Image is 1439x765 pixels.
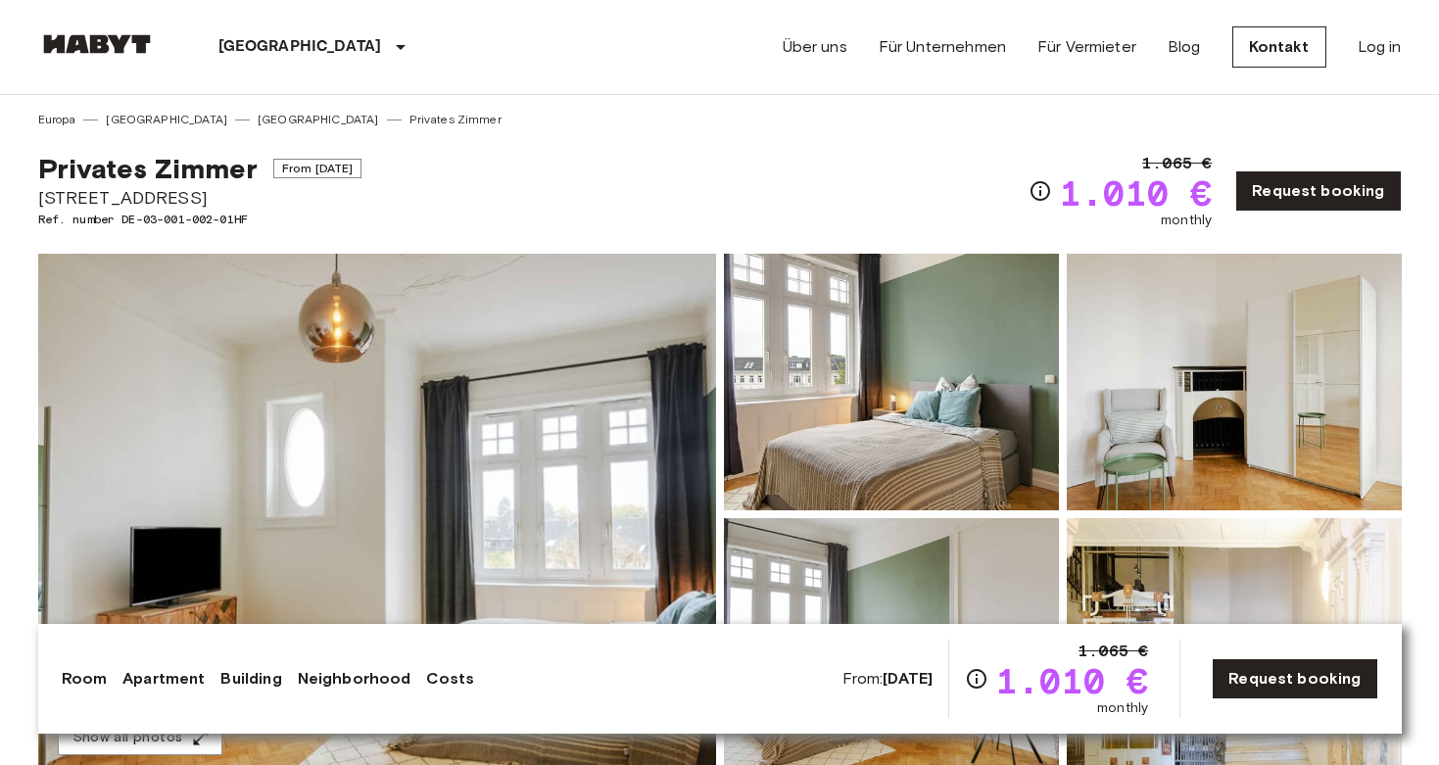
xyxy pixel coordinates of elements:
[1029,179,1052,203] svg: Check cost overview for full price breakdown. Please note that discounts apply to new joiners onl...
[298,667,411,691] a: Neighborhood
[1235,170,1401,212] a: Request booking
[38,111,76,128] a: Europa
[258,111,379,128] a: [GEOGRAPHIC_DATA]
[218,35,382,59] p: [GEOGRAPHIC_DATA]
[220,667,281,691] a: Building
[38,211,362,228] span: Ref. number DE-03-001-002-01HF
[1232,26,1326,68] a: Kontakt
[842,668,934,690] span: From:
[883,669,933,688] b: [DATE]
[1358,35,1402,59] a: Log in
[1161,211,1212,230] span: monthly
[1060,175,1212,211] span: 1.010 €
[38,185,362,211] span: [STREET_ADDRESS]
[409,111,502,128] a: Privates Zimmer
[38,34,156,54] img: Habyt
[1067,254,1402,510] img: Picture of unit DE-03-001-002-01HF
[62,667,108,691] a: Room
[1168,35,1201,59] a: Blog
[1212,658,1377,699] a: Request booking
[106,111,227,128] a: [GEOGRAPHIC_DATA]
[1037,35,1136,59] a: Für Vermieter
[879,35,1006,59] a: Für Unternehmen
[273,159,362,178] span: From [DATE]
[965,667,988,691] svg: Check cost overview for full price breakdown. Please note that discounts apply to new joiners onl...
[38,152,258,185] span: Privates Zimmer
[783,35,847,59] a: Über uns
[122,667,205,691] a: Apartment
[1079,640,1148,663] span: 1.065 €
[1097,698,1148,718] span: monthly
[58,720,222,756] button: Show all photos
[724,254,1059,510] img: Picture of unit DE-03-001-002-01HF
[1142,152,1212,175] span: 1.065 €
[426,667,474,691] a: Costs
[996,663,1148,698] span: 1.010 €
